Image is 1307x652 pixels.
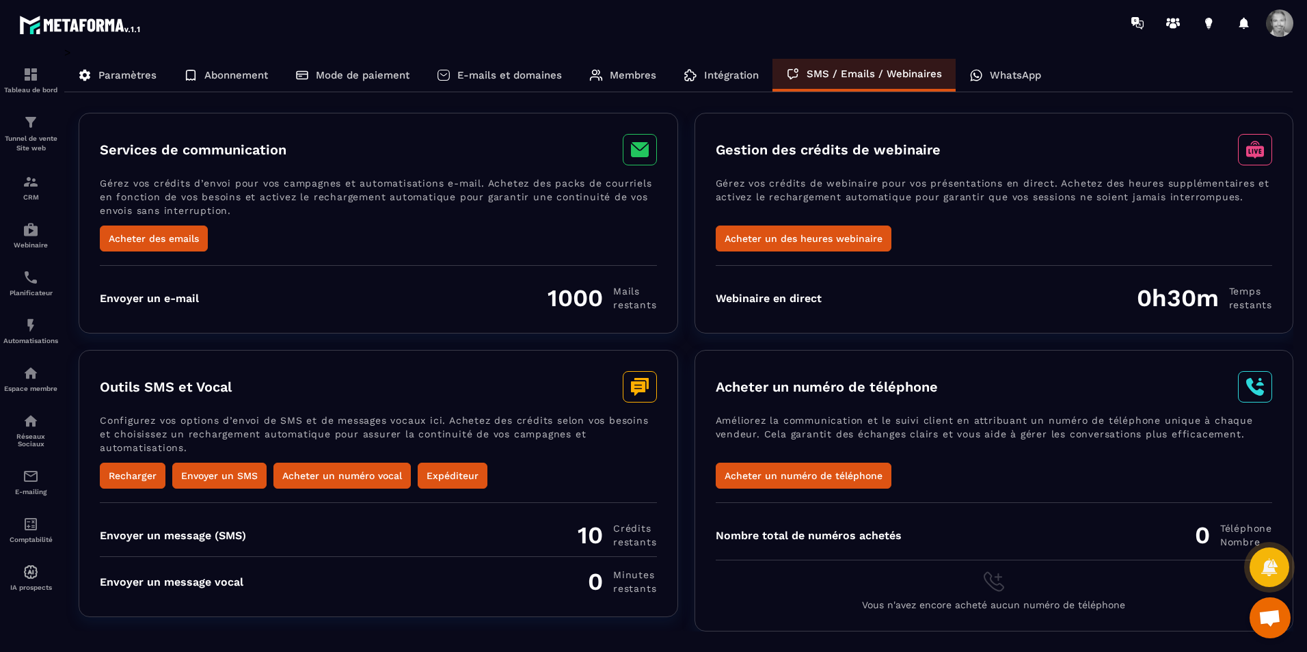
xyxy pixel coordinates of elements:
p: Gérez vos crédits d’envoi pour vos campagnes et automatisations e-mail. Achetez des packs de cour... [100,176,657,226]
span: restants [613,298,656,312]
img: formation [23,114,39,131]
a: emailemailE-mailing [3,458,58,506]
div: 10 [578,521,656,549]
button: Acheter un des heures webinaire [716,226,891,252]
p: Paramètres [98,69,157,81]
img: automations [23,564,39,580]
span: Vous n'avez encore acheté aucun numéro de téléphone [862,599,1125,610]
p: CRM [3,193,58,201]
div: Nombre total de numéros achetés [716,529,902,542]
img: automations [23,221,39,238]
div: 1000 [548,284,656,312]
img: email [23,468,39,485]
p: Mode de paiement [316,69,409,81]
p: Intégration [704,69,759,81]
p: E-mails et domaines [457,69,562,81]
a: schedulerschedulerPlanificateur [3,259,58,307]
a: accountantaccountantComptabilité [3,506,58,554]
p: E-mailing [3,488,58,495]
a: formationformationTableau de bord [3,56,58,104]
p: Réseaux Sociaux [3,433,58,448]
span: minutes [613,568,656,582]
img: formation [23,174,39,190]
p: Améliorez la communication et le suivi client en attribuant un numéro de téléphone unique à chaqu... [716,413,1273,463]
button: Acheter un numéro de téléphone [716,463,891,489]
p: WhatsApp [990,69,1041,81]
p: Tunnel de vente Site web [3,134,58,153]
p: Membres [610,69,656,81]
button: Expéditeur [418,463,487,489]
button: Acheter un numéro vocal [273,463,411,489]
a: formationformationCRM [3,163,58,211]
button: Recharger [100,463,165,489]
p: Planificateur [3,289,58,297]
span: Crédits [613,521,656,535]
p: Automatisations [3,337,58,344]
a: automationsautomationsWebinaire [3,211,58,259]
a: formationformationTunnel de vente Site web [3,104,58,163]
h3: Services de communication [100,141,286,158]
h3: Outils SMS et Vocal [100,379,232,395]
p: Webinaire [3,241,58,249]
h3: Gestion des crédits de webinaire [716,141,941,158]
div: 0 [588,567,656,596]
img: scheduler [23,269,39,286]
p: Comptabilité [3,536,58,543]
h3: Acheter un numéro de téléphone [716,379,938,395]
span: Nombre [1220,535,1272,549]
p: IA prospects [3,584,58,591]
img: automations [23,365,39,381]
img: formation [23,66,39,83]
div: Webinaire en direct [716,292,822,305]
span: Mails [613,284,656,298]
a: automationsautomationsEspace membre [3,355,58,403]
p: Espace membre [3,385,58,392]
span: Téléphone [1220,521,1272,535]
span: restants [613,535,656,549]
p: Tableau de bord [3,86,58,94]
div: 0h30m [1137,284,1272,312]
p: SMS / Emails / Webinaires [807,68,942,80]
div: Envoyer un message vocal [100,575,243,588]
a: automationsautomationsAutomatisations [3,307,58,355]
div: Envoyer un message (SMS) [100,529,246,542]
p: Abonnement [204,69,268,81]
img: automations [23,317,39,334]
span: restants [1229,298,1272,312]
span: Temps [1229,284,1272,298]
div: > [64,46,1293,631]
img: accountant [23,516,39,532]
button: Envoyer un SMS [172,463,267,489]
p: Gérez vos crédits de webinaire pour vos présentations en direct. Achetez des heures supplémentair... [716,176,1273,226]
span: restants [613,582,656,595]
div: Envoyer un e-mail [100,292,199,305]
p: Configurez vos options d’envoi de SMS et de messages vocaux ici. Achetez des crédits selon vos be... [100,413,657,463]
div: Ouvrir le chat [1250,597,1291,638]
img: social-network [23,413,39,429]
a: social-networksocial-networkRéseaux Sociaux [3,403,58,458]
button: Acheter des emails [100,226,208,252]
div: 0 [1195,521,1272,549]
img: logo [19,12,142,37]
